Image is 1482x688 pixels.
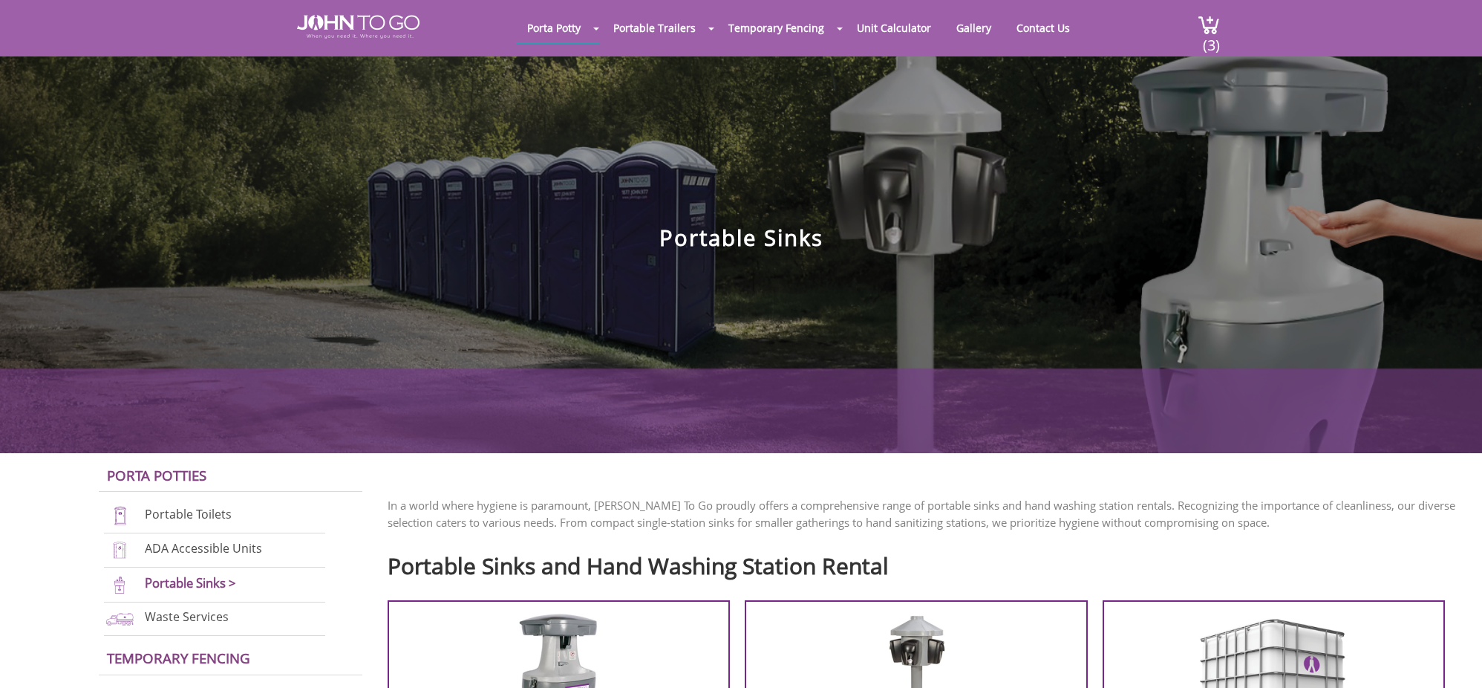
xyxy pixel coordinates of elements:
p: In a world where hygiene is paramount, [PERSON_NAME] To Go proudly offers a comprehensive range o... [388,497,1460,531]
img: portable-toilets-new.png [104,506,136,526]
a: Porta Potties [107,466,206,484]
a: Temporary Fencing [107,649,250,667]
h2: Portable Sinks and Hand Washing Station Rental [388,546,1460,578]
button: Live Chat [1423,629,1482,688]
a: Contact Us [1005,13,1081,42]
a: ADA Accessible Units [145,540,262,556]
a: Temporary Fencing [717,13,835,42]
img: portable-sinks-new.png [104,575,136,595]
a: Portable Toilets [145,506,232,522]
a: Gallery [945,13,1002,42]
img: cart a [1198,15,1220,35]
a: Unit Calculator [846,13,942,42]
a: Portable Sinks > [145,574,236,591]
img: JOHN to go [297,15,420,39]
a: Porta Potty [516,13,592,42]
span: (3) [1202,23,1220,55]
a: Portable Trailers [602,13,707,42]
a: Waste Services [145,609,229,626]
img: waste-services-new.png [104,609,136,629]
img: ADA-units-new.png [104,540,136,560]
